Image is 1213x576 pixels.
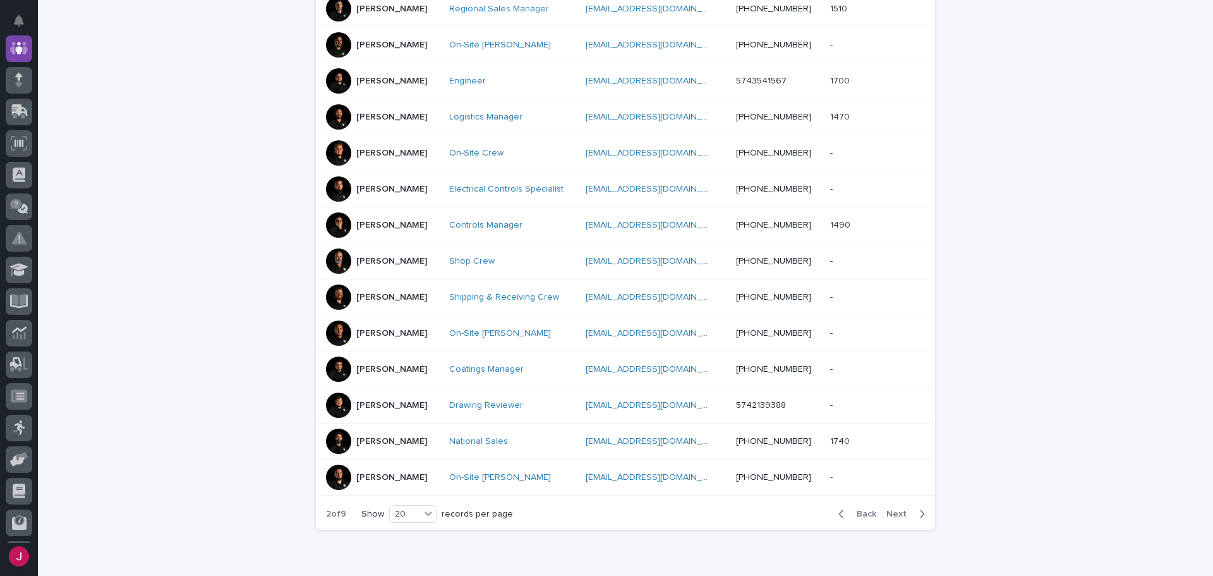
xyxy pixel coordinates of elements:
p: [PERSON_NAME] [356,112,427,123]
a: [EMAIL_ADDRESS][DOMAIN_NAME] [586,401,728,410]
p: [PERSON_NAME] [356,472,427,483]
button: Back [828,508,881,520]
p: records per page [442,509,513,520]
a: [EMAIL_ADDRESS][DOMAIN_NAME] [586,113,728,121]
span: Next [886,510,914,518]
p: - [830,290,835,303]
p: - [830,326,835,339]
p: [PERSON_NAME] [356,40,427,51]
a: [PHONE_NUMBER] [736,4,811,13]
a: Logistics Manager [449,112,522,123]
a: [PHONE_NUMBER] [736,473,811,482]
a: Shipping & Receiving Crew [449,292,559,303]
tr: [PERSON_NAME]Coatings Manager [EMAIL_ADDRESS][DOMAIN_NAME] [PHONE_NUMBER]-- [316,352,935,388]
p: [PERSON_NAME] [356,4,427,15]
a: 5742139388 [736,401,786,410]
p: 1470 [830,109,852,123]
p: [PERSON_NAME] [356,328,427,339]
button: Notifications [6,8,32,34]
a: [EMAIL_ADDRESS][DOMAIN_NAME] [586,77,728,85]
a: [PHONE_NUMBER] [736,329,811,338]
p: 1700 [830,73,852,87]
p: [PERSON_NAME] [356,220,427,231]
a: [EMAIL_ADDRESS][DOMAIN_NAME] [586,4,728,13]
p: [PERSON_NAME] [356,400,427,411]
tr: [PERSON_NAME]Drawing Reviewer [EMAIL_ADDRESS][DOMAIN_NAME] 5742139388-- [316,388,935,424]
a: [EMAIL_ADDRESS][DOMAIN_NAME] [586,365,728,374]
p: 1490 [830,218,853,231]
tr: [PERSON_NAME]On-Site Crew [EMAIL_ADDRESS][DOMAIN_NAME] [PHONE_NUMBER]-- [316,135,935,171]
a: [EMAIL_ADDRESS][DOMAIN_NAME] [586,149,728,157]
a: Shop Crew [449,256,495,267]
p: 2 of 9 [316,499,356,530]
p: - [830,181,835,195]
p: [PERSON_NAME] [356,364,427,375]
tr: [PERSON_NAME]Electrical Controls Specialist [EMAIL_ADDRESS][DOMAIN_NAME] [PHONE_NUMBER]-- [316,171,935,207]
a: [EMAIL_ADDRESS][DOMAIN_NAME] [586,221,728,230]
a: [EMAIL_ADDRESS][DOMAIN_NAME] [586,257,728,266]
a: [PHONE_NUMBER] [736,40,811,49]
tr: [PERSON_NAME]Logistics Manager [EMAIL_ADDRESS][DOMAIN_NAME] [PHONE_NUMBER]14701470 [316,99,935,135]
a: National Sales [449,436,508,447]
tr: [PERSON_NAME]Controls Manager [EMAIL_ADDRESS][DOMAIN_NAME] [PHONE_NUMBER]14901490 [316,207,935,243]
a: [EMAIL_ADDRESS][DOMAIN_NAME] [586,329,728,338]
tr: [PERSON_NAME]National Sales [EMAIL_ADDRESS][DOMAIN_NAME] [PHONE_NUMBER]17401740 [316,424,935,460]
tr: [PERSON_NAME]On-Site [PERSON_NAME] [EMAIL_ADDRESS][DOMAIN_NAME] [PHONE_NUMBER]-- [316,316,935,352]
p: [PERSON_NAME] [356,256,427,267]
a: [EMAIL_ADDRESS][DOMAIN_NAME] [586,185,728,193]
a: 5743541567 [736,77,787,85]
a: On-Site [PERSON_NAME] [449,328,551,339]
p: 1510 [830,1,850,15]
a: [PHONE_NUMBER] [736,113,811,121]
a: [PHONE_NUMBER] [736,257,811,266]
a: [EMAIL_ADDRESS][DOMAIN_NAME] [586,40,728,49]
button: users-avatar [6,543,32,570]
p: Show [361,509,384,520]
tr: [PERSON_NAME]Shipping & Receiving Crew [EMAIL_ADDRESS][DOMAIN_NAME] [PHONE_NUMBER]-- [316,279,935,316]
div: 20 [390,508,420,521]
a: [EMAIL_ADDRESS][DOMAIN_NAME] [586,437,728,446]
p: [PERSON_NAME] [356,292,427,303]
p: [PERSON_NAME] [356,436,427,447]
span: Back [849,510,876,518]
a: Electrical Controls Specialist [449,184,564,195]
a: On-Site Crew [449,148,504,159]
a: [PHONE_NUMBER] [736,365,811,374]
p: - [830,37,835,51]
a: [PHONE_NUMBER] [736,293,811,302]
tr: [PERSON_NAME]On-Site [PERSON_NAME] [EMAIL_ADDRESS][DOMAIN_NAME] [PHONE_NUMBER]-- [316,27,935,63]
p: - [830,362,835,375]
a: [PHONE_NUMBER] [736,221,811,230]
tr: [PERSON_NAME]Engineer [EMAIL_ADDRESS][DOMAIN_NAME] 574354156717001700 [316,63,935,99]
a: [PHONE_NUMBER] [736,185,811,193]
p: [PERSON_NAME] [356,76,427,87]
tr: [PERSON_NAME]Shop Crew [EMAIL_ADDRESS][DOMAIN_NAME] [PHONE_NUMBER]-- [316,243,935,279]
p: - [830,470,835,483]
a: [PHONE_NUMBER] [736,149,811,157]
p: - [830,254,835,267]
a: Controls Manager [449,220,522,231]
p: - [830,398,835,411]
a: [EMAIL_ADDRESS][DOMAIN_NAME] [586,293,728,302]
button: Next [881,508,935,520]
a: Coatings Manager [449,364,524,375]
p: 1740 [830,434,852,447]
p: [PERSON_NAME] [356,184,427,195]
a: Regional Sales Manager [449,4,549,15]
div: Notifications [16,15,32,35]
a: Engineer [449,76,486,87]
p: - [830,145,835,159]
a: On-Site [PERSON_NAME] [449,472,551,483]
a: [PHONE_NUMBER] [736,437,811,446]
a: On-Site [PERSON_NAME] [449,40,551,51]
a: Drawing Reviewer [449,400,523,411]
p: [PERSON_NAME] [356,148,427,159]
a: [EMAIL_ADDRESS][DOMAIN_NAME] [586,473,728,482]
tr: [PERSON_NAME]On-Site [PERSON_NAME] [EMAIL_ADDRESS][DOMAIN_NAME] [PHONE_NUMBER]-- [316,460,935,496]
